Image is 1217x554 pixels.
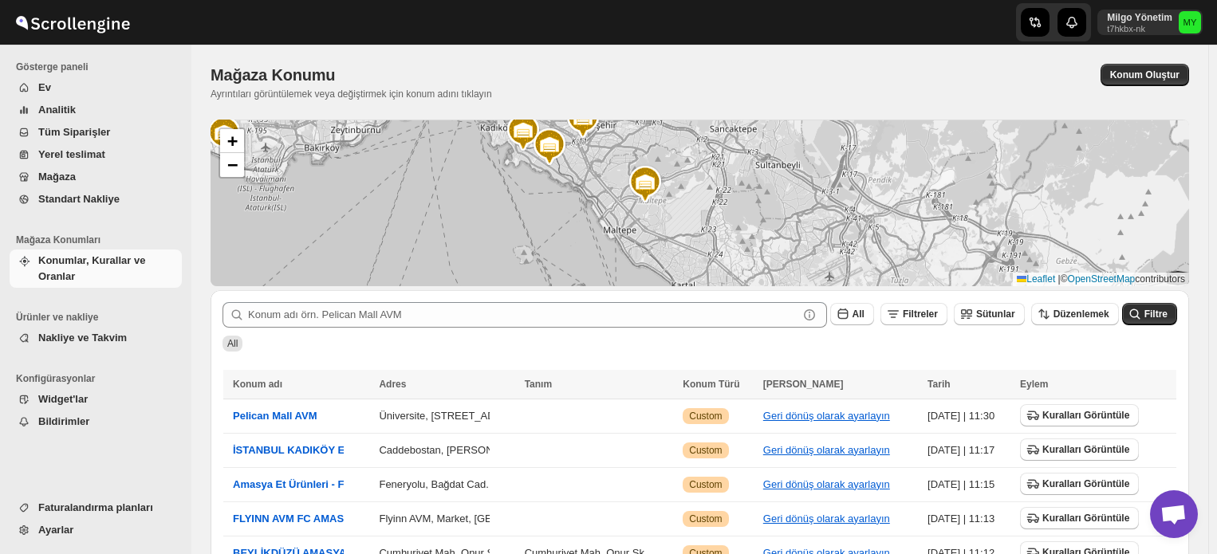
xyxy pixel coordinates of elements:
button: Analitik [10,99,182,121]
button: Düzenlemek [1031,303,1119,325]
input: Konum adı örn. Pelican Mall AVM [248,302,798,328]
span: Bildirimler [38,415,89,427]
span: Ev [38,81,51,93]
span: Filtreler [903,308,938,320]
span: Konfigürasyonlar [16,372,183,385]
span: FLYINN AVM FC AMASYA ET (A.E) [233,513,400,525]
span: All [227,338,238,349]
span: Milgo Yönetim [1179,11,1201,33]
span: Ürünler ve nakliye [16,311,183,324]
div: [DATE] | 11:15 [928,477,1010,493]
span: Kuralları Görüntüle [1042,409,1129,422]
span: Gösterge paneli [16,61,183,73]
img: Marker [626,165,664,203]
span: Kuralları Görüntüle [1042,477,1129,490]
span: Custom [689,444,722,457]
a: OpenStreetMap [1068,273,1136,285]
p: t7hkbx-nk [1107,24,1172,33]
span: Yerel teslimat [38,148,105,160]
span: | [1058,273,1061,285]
button: Sütunlar [954,303,1025,325]
img: Marker [504,113,542,151]
span: Analitik [38,104,76,116]
a: Zoom in [220,129,244,153]
span: Kuralları Görüntüle [1042,443,1129,456]
button: Filtreler [880,303,947,325]
span: Konum Oluştur [1110,69,1180,81]
span: Custom [689,410,722,422]
span: Düzenlemek [1054,308,1109,320]
span: Konum adı [233,379,282,390]
span: [PERSON_NAME] [763,379,844,390]
span: Mağaza Konumları [16,234,183,246]
span: All [853,308,865,320]
button: Feneryolu, Bağdat Cad. [STREET_ADDRESS] [379,478,594,490]
button: FLYINN AVM FC AMASYA ET (A.E) [233,511,400,527]
span: Amasya Et Ürünleri - Feneryolu [233,478,388,490]
button: Ayarlar [10,519,182,541]
button: Faturalandırma planları [10,497,182,519]
span: − [227,155,238,175]
p: Milgo Yönetim [1107,11,1172,24]
div: [DATE] | 11:13 [928,511,1010,527]
span: Konum Türü [683,379,739,390]
span: Eylem [1020,379,1048,390]
button: Flyinn AVM, Market, [GEOGRAPHIC_DATA], [STREET_ADDRESS] [379,513,690,525]
span: Nakliye ve Takvim [38,332,127,344]
span: + [227,131,238,151]
span: Mağaza Konumu [211,66,335,84]
span: Ayarlar [38,524,73,536]
div: Açık sohbet [1150,490,1198,538]
div: © contributors [1013,273,1189,286]
button: Konum Oluştur [1101,64,1189,86]
button: Kuralları Görüntüle [1020,473,1139,495]
button: Filtre [1122,303,1177,325]
button: İSTANBUL KADIKÖY ETHEM EFENDİ AMASYA ET (A.E) [233,442,504,458]
span: Kuralları Görüntüle [1042,512,1129,525]
button: Geri dönüş olarak ayarlayın [763,478,890,490]
button: Widget'lar [10,388,182,411]
div: [DATE] | 11:17 [928,442,1010,458]
button: Nakliye ve Takvim [10,327,182,349]
button: Kuralları Görüntüle [1020,438,1139,461]
span: Pelican Mall AVM [233,410,317,422]
span: Mağaza [38,171,76,183]
div: [DATE] | 11:30 [928,408,1010,424]
button: Tüm Siparişler [10,121,182,143]
img: Marker [530,128,569,166]
span: Adres [379,379,406,390]
span: Tanım [525,379,552,390]
button: Geri dönüş olarak ayarlayın [763,410,890,422]
p: Ayrıntıları görüntülemek veya değiştirmek için konum adını tıklayın [211,88,786,100]
button: Bildirimler [10,411,182,433]
span: İSTANBUL KADIKÖY ETHEM EFENDİ AMASYA ET (A.E) [233,444,504,456]
button: Kuralları Görüntüle [1020,404,1139,426]
button: Kuralları Görüntüle [1020,507,1139,529]
button: Pelican Mall AVM [233,408,317,424]
button: Ev [10,77,182,99]
span: Custom [689,478,722,491]
button: User menu [1097,10,1203,35]
span: Faturalandırma planları [38,501,153,513]
span: Tarih [928,379,950,390]
text: MY [1184,18,1197,27]
button: Amasya Et Ürünleri - Feneryolu [233,477,388,493]
img: ScrollEngine [13,2,132,42]
button: All [830,303,874,325]
a: Zoom out [220,153,244,177]
button: Üniversite, [STREET_ADDRESS] [379,410,534,422]
button: Geri dönüş olarak ayarlayın [763,513,890,525]
button: Konumlar, Kurallar ve Oranlar [10,249,182,288]
img: Marker [564,100,602,139]
a: Leaflet [1017,273,1055,285]
span: Widget'lar [38,393,88,405]
span: Custom [689,513,722,525]
span: Standart Nakliye [38,193,120,205]
span: Tüm Siparişler [38,126,110,138]
span: Konumlar, Kurallar ve Oranlar [38,254,145,282]
span: Filtre [1144,308,1168,320]
button: Geri dönüş olarak ayarlayın [763,444,890,456]
span: Sütunlar [976,308,1015,320]
button: Caddebostan, [PERSON_NAME] Cd., [GEOGRAPHIC_DATA]/[GEOGRAPHIC_DATA], [GEOGRAPHIC_DATA] [379,444,888,456]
